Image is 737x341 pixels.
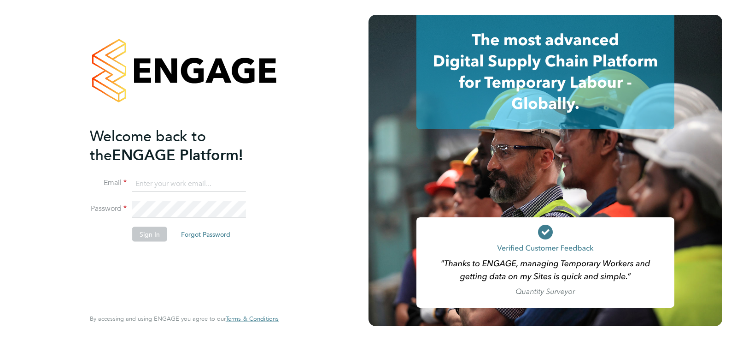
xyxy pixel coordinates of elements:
label: Email [90,178,127,188]
button: Forgot Password [174,227,238,242]
button: Sign In [132,227,167,242]
a: Terms & Conditions [226,315,279,323]
span: Welcome back to the [90,127,206,164]
input: Enter your work email... [132,175,246,192]
h2: ENGAGE Platform! [90,126,269,164]
span: By accessing and using ENGAGE you agree to our [90,315,279,323]
span: Terms & Conditions [226,315,279,323]
label: Password [90,204,127,214]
